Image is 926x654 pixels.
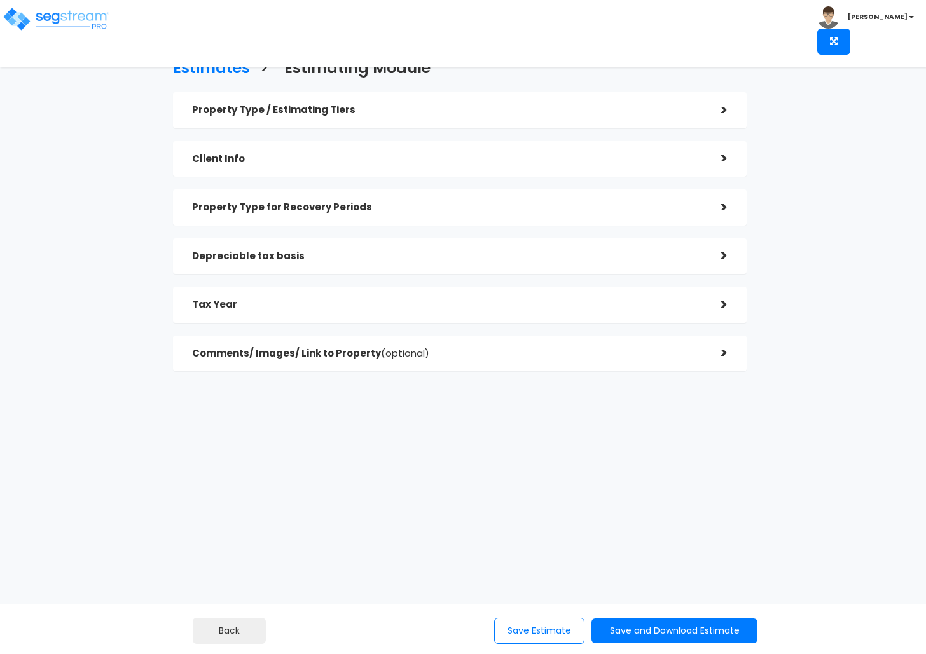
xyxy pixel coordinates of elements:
[494,618,584,644] button: Save Estimate
[702,343,728,363] div: >
[192,299,702,310] h5: Tax Year
[381,346,429,360] span: (optional)
[702,295,728,315] div: >
[817,6,840,29] img: avatar.png
[192,348,702,359] h5: Comments/ Images/ Link to Property
[702,149,728,168] div: >
[173,60,250,79] h3: Estimates
[192,202,702,213] h5: Property Type for Recovery Periods
[2,6,110,32] img: logo_pro_r.png
[702,246,728,266] div: >
[702,100,728,120] div: >
[259,60,268,79] h3: >
[848,12,908,22] b: [PERSON_NAME]
[591,618,757,643] button: Save and Download Estimate
[192,105,702,116] h5: Property Type / Estimating Tiers
[702,198,728,217] div: >
[192,154,702,165] h5: Client Info
[284,60,431,79] h3: Estimating Module
[192,251,702,262] h5: Depreciable tax basis
[193,618,266,644] a: Back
